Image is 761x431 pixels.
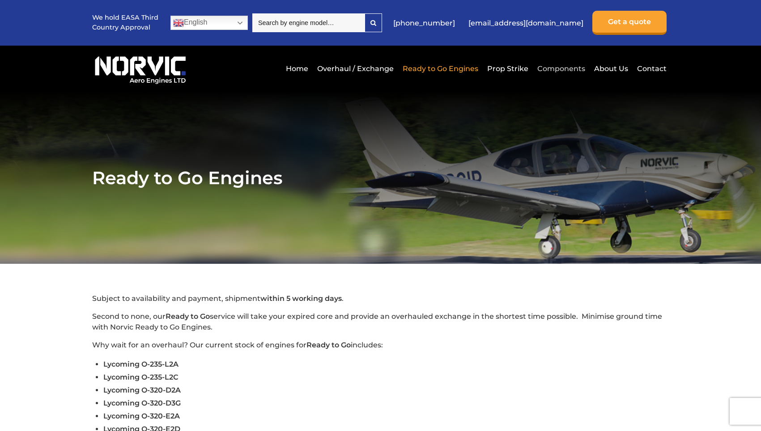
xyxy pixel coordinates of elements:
strong: Ready to Go [306,341,351,349]
a: Ready to Go Engines [400,58,480,80]
span: Lycoming O-320-E2A [103,412,180,420]
a: Components [535,58,587,80]
a: [EMAIL_ADDRESS][DOMAIN_NAME] [464,12,588,34]
span: Lycoming O-235-L2A [103,360,179,368]
strong: Ready to Go [166,312,210,321]
img: en [173,17,184,28]
span: Lycoming O-320-D2A [103,386,181,394]
a: Get a quote [592,11,667,35]
h1: Ready to Go Engines [92,167,669,189]
a: Home [284,58,310,80]
a: Overhaul / Exchange [315,58,396,80]
a: Prop Strike [485,58,531,80]
span: Lycoming O-320-D3G [103,399,181,407]
img: Norvic Aero Engines logo [92,52,188,85]
a: [PHONE_NUMBER] [389,12,459,34]
a: Contact [635,58,667,80]
span: Lycoming O-235-L2C [103,373,179,381]
p: We hold EASA Third Country Approval [92,13,159,32]
strong: within 5 working days [260,294,342,303]
a: About Us [592,58,630,80]
input: Search by engine model… [252,13,365,32]
p: Subject to availability and payment, shipment . [92,293,669,304]
p: Why wait for an overhaul? Our current stock of engines for includes: [92,340,669,351]
a: English [170,16,248,30]
p: Second to none, our service will take your expired core and provide an overhauled exchange in the... [92,311,669,333]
